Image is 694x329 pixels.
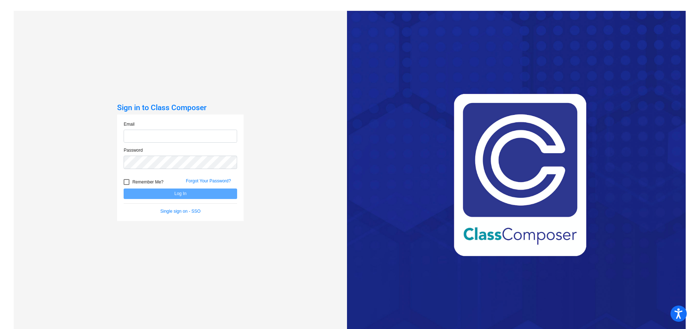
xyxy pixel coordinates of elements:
label: Email [124,121,134,127]
span: Remember Me? [132,178,163,186]
button: Log In [124,189,237,199]
h3: Sign in to Class Composer [117,103,244,112]
a: Forgot Your Password? [186,178,231,183]
a: Single sign on - SSO [160,209,201,214]
label: Password [124,147,143,153]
